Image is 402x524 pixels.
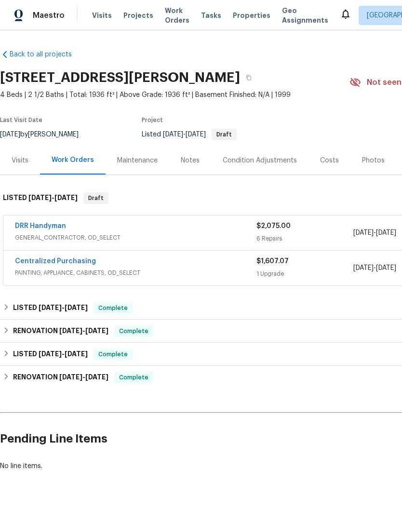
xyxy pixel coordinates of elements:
[59,374,108,380] span: -
[65,350,88,357] span: [DATE]
[15,223,66,229] a: DRR Handyman
[256,234,353,243] div: 6 Repairs
[142,131,237,138] span: Listed
[115,373,152,382] span: Complete
[84,193,107,203] span: Draft
[376,265,396,271] span: [DATE]
[320,156,339,165] div: Costs
[213,132,236,137] span: Draft
[362,156,385,165] div: Photos
[376,229,396,236] span: [DATE]
[13,372,108,383] h6: RENOVATION
[12,156,28,165] div: Visits
[28,194,78,201] span: -
[13,349,88,360] h6: LISTED
[256,258,289,265] span: $1,607.07
[15,268,256,278] span: PAINTING, APPLIANCE, CABINETS, OD_SELECT
[33,11,65,20] span: Maestro
[186,131,206,138] span: [DATE]
[181,156,200,165] div: Notes
[65,304,88,311] span: [DATE]
[28,194,52,201] span: [DATE]
[123,11,153,20] span: Projects
[163,131,206,138] span: -
[256,269,353,279] div: 1 Upgrade
[233,11,270,20] span: Properties
[15,258,96,265] a: Centralized Purchasing
[13,325,108,337] h6: RENOVATION
[59,374,82,380] span: [DATE]
[59,327,82,334] span: [DATE]
[92,11,112,20] span: Visits
[39,304,62,311] span: [DATE]
[353,229,374,236] span: [DATE]
[54,194,78,201] span: [DATE]
[353,265,374,271] span: [DATE]
[94,349,132,359] span: Complete
[256,223,291,229] span: $2,075.00
[39,350,88,357] span: -
[142,117,163,123] span: Project
[165,6,189,25] span: Work Orders
[52,155,94,165] div: Work Orders
[59,327,108,334] span: -
[13,302,88,314] h6: LISTED
[39,350,62,357] span: [DATE]
[353,228,396,238] span: -
[15,233,256,242] span: GENERAL_CONTRACTOR, OD_SELECT
[163,131,183,138] span: [DATE]
[223,156,297,165] div: Condition Adjustments
[85,327,108,334] span: [DATE]
[201,12,221,19] span: Tasks
[353,263,396,273] span: -
[115,326,152,336] span: Complete
[240,69,257,86] button: Copy Address
[39,304,88,311] span: -
[117,156,158,165] div: Maintenance
[94,303,132,313] span: Complete
[282,6,328,25] span: Geo Assignments
[85,374,108,380] span: [DATE]
[3,192,78,204] h6: LISTED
